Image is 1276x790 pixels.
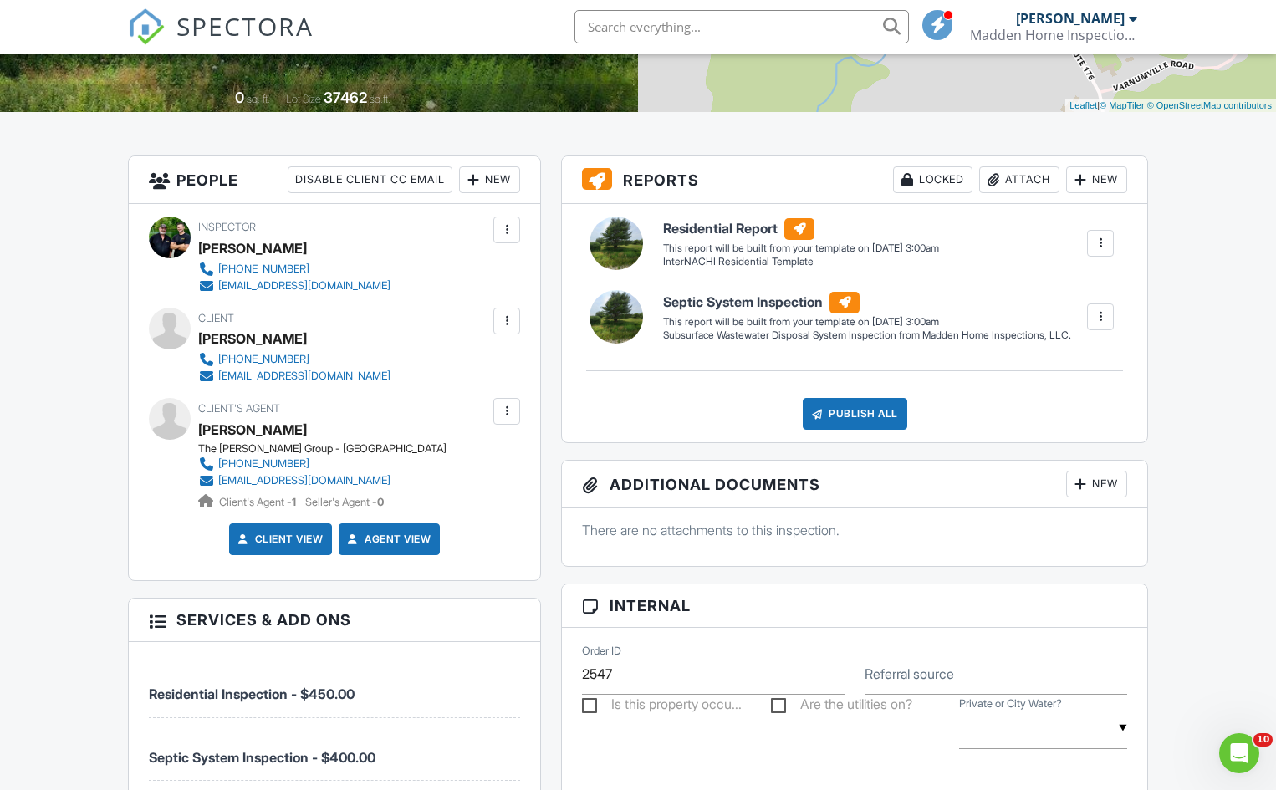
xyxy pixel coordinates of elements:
[218,353,309,366] div: [PHONE_NUMBER]
[292,496,296,508] strong: 1
[1066,471,1127,497] div: New
[198,417,307,442] a: [PERSON_NAME]
[663,315,1071,329] div: This report will be built from your template on [DATE] 3:00am
[198,261,390,278] a: [PHONE_NUMBER]
[582,644,621,659] label: Order ID
[1147,100,1272,110] a: © OpenStreetMap contributors
[198,368,390,385] a: [EMAIL_ADDRESS][DOMAIN_NAME]
[149,749,375,766] span: Septic System Inspection - $400.00
[324,89,367,106] div: 37462
[562,584,1147,628] h3: Internal
[288,166,452,193] div: Disable Client CC Email
[979,166,1059,193] div: Attach
[305,496,384,508] span: Seller's Agent -
[218,279,390,293] div: [EMAIL_ADDRESS][DOMAIN_NAME]
[198,312,234,324] span: Client
[1253,733,1273,747] span: 10
[247,93,270,105] span: sq. ft.
[345,531,431,548] a: Agent View
[1219,733,1259,773] iframe: Intercom live chat
[771,696,912,717] label: Are the utilities on?
[198,326,307,351] div: [PERSON_NAME]
[198,456,433,472] a: [PHONE_NUMBER]
[218,370,390,383] div: [EMAIL_ADDRESS][DOMAIN_NAME]
[959,696,1062,711] label: Private or City Water?
[235,89,244,106] div: 0
[1066,166,1127,193] div: New
[582,521,1127,539] p: There are no attachments to this inspection.
[128,23,314,58] a: SPECTORA
[176,8,314,43] span: SPECTORA
[218,474,390,487] div: [EMAIL_ADDRESS][DOMAIN_NAME]
[149,686,355,702] span: Residential Inspection - $450.00
[574,10,909,43] input: Search everything...
[663,292,1071,313] h6: Septic System Inspection
[198,402,280,415] span: Client's Agent
[1100,100,1145,110] a: © MapTiler
[129,156,541,204] h3: People
[865,665,954,683] label: Referral source
[218,457,309,471] div: [PHONE_NUMBER]
[663,218,939,240] h6: Residential Report
[198,351,390,368] a: [PHONE_NUMBER]
[219,496,299,508] span: Client's Agent -
[286,93,321,105] span: Lot Size
[198,472,433,489] a: [EMAIL_ADDRESS][DOMAIN_NAME]
[128,8,165,45] img: The Best Home Inspection Software - Spectora
[582,696,742,717] label: Is this property occupied?
[803,398,907,430] div: Publish All
[198,442,447,456] div: The [PERSON_NAME] Group - [GEOGRAPHIC_DATA]
[377,496,384,508] strong: 0
[663,329,1071,343] div: Subsurface Wastewater Disposal System Inspection from Madden Home Inspections, LLC.
[1065,99,1276,113] div: |
[370,93,390,105] span: sq.ft.
[1069,100,1097,110] a: Leaflet
[198,278,390,294] a: [EMAIL_ADDRESS][DOMAIN_NAME]
[129,599,541,642] h3: Services & Add ons
[218,262,309,276] div: [PHONE_NUMBER]
[893,166,972,193] div: Locked
[198,236,307,261] div: [PERSON_NAME]
[149,718,521,781] li: Service: Septic System Inspection
[198,221,256,233] span: Inspector
[663,242,939,255] div: This report will be built from your template on [DATE] 3:00am
[970,27,1137,43] div: Madden Home Inspections
[663,255,939,269] div: InterNACHI Residential Template
[459,166,520,193] div: New
[562,156,1147,204] h3: Reports
[149,655,521,717] li: Service: Residential Inspection
[562,461,1147,508] h3: Additional Documents
[235,531,324,548] a: Client View
[1016,10,1125,27] div: [PERSON_NAME]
